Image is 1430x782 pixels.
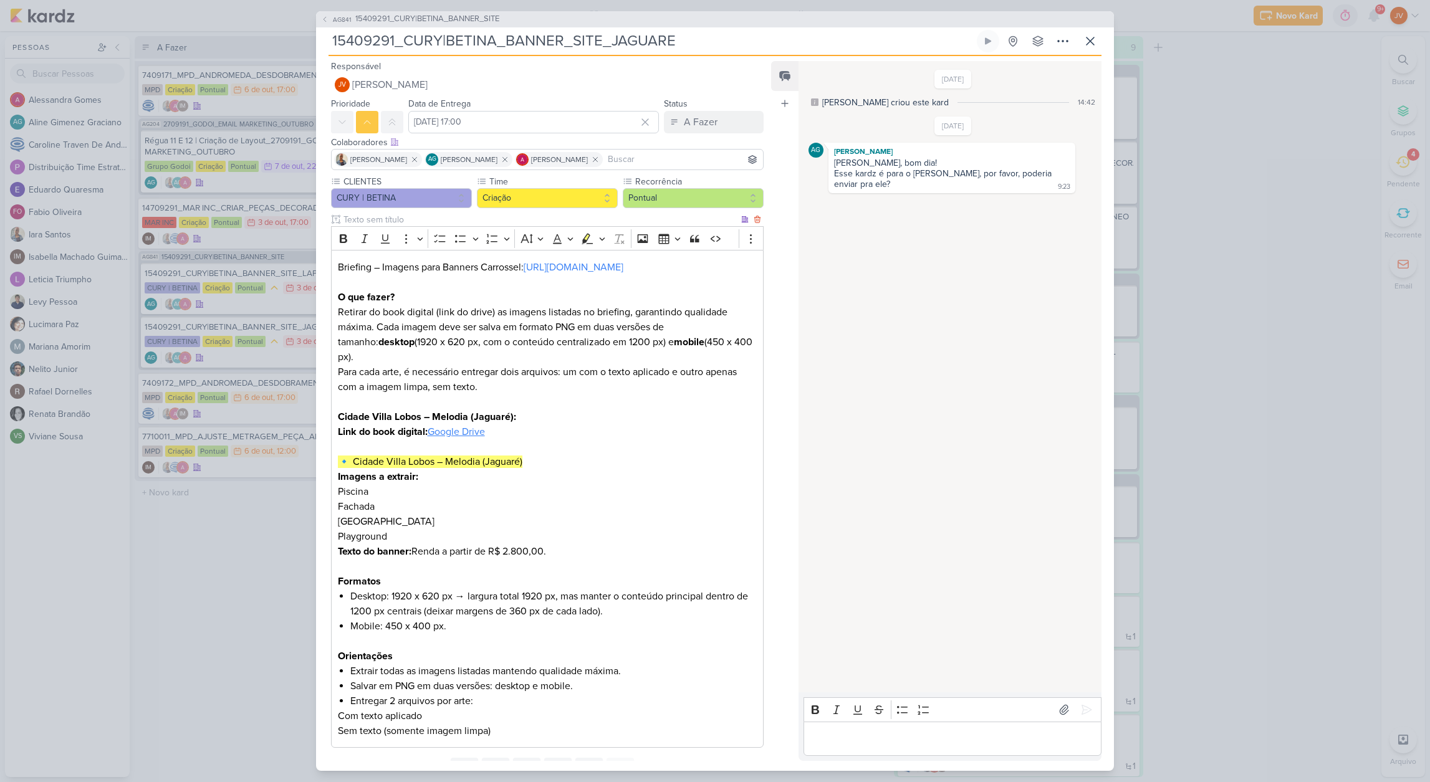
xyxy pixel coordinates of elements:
[331,250,764,748] div: Editor editing area: main
[378,336,415,348] strong: desktop
[329,30,974,52] input: Kard Sem Título
[338,470,418,483] strong: Imagens a extrair:
[983,36,993,46] div: Ligar relógio
[342,175,472,188] label: CLIENTES
[338,723,757,738] p: Sem texto (somente imagem limpa)
[524,261,623,274] a: [URL][DOMAIN_NAME]
[426,153,438,166] div: Aline Gimenez Graciano
[331,136,764,149] div: Colaboradores
[335,77,350,92] div: Joney Viana
[350,694,757,708] li: Entregar 2 arquivos por arte:
[674,336,704,348] strong: mobile
[350,619,757,634] li: Mobile: 450 x 400 px.
[1078,97,1095,108] div: 14:42
[335,153,348,166] img: Iara Santos
[811,147,820,154] p: AG
[1058,182,1070,192] div: 9:23
[605,152,761,167] input: Buscar
[350,664,757,679] li: Extrair todas as imagens listadas mantendo qualidade máxima.
[350,589,757,619] li: Desktop: 1920 x 620 px → largura total 1920 px, mas manter o conteúdo principal dentro de 1200 px...
[331,188,472,208] button: CURY | BETINA
[338,544,757,589] p: Renda a partir de R$ 2.800,00.
[834,168,1054,189] div: Esse kardz é para o [PERSON_NAME], por favor, poderia enviar pra ele?
[338,545,411,558] strong: Texto do banner:
[338,455,522,468] mark: 🔹 Cidade Villa Lobos – Melodia (Jaguaré)
[441,154,497,165] span: [PERSON_NAME]
[408,111,659,133] input: Select a date
[331,226,764,250] div: Editor toolbar
[338,291,395,303] strong: O que fazer?
[338,411,516,423] strong: Cidade Villa Lobos – Melodia (Jaguaré):
[338,499,757,514] p: Fachada
[834,158,1070,168] div: [PERSON_NAME], bom dia!
[804,722,1101,756] div: Editor editing area: main
[338,82,346,88] p: JV
[338,650,393,662] strong: Orientações
[811,98,818,106] div: Este log é visível à todos no kard
[352,77,428,92] span: [PERSON_NAME]
[350,679,757,694] li: Salvar em PNG em duas versões: desktop e mobile.
[428,156,436,163] p: AG
[338,708,757,723] p: Com texto aplicado
[664,111,764,133] button: A Fazer
[531,154,588,165] span: [PERSON_NAME]
[350,154,407,165] span: [PERSON_NAME]
[331,74,764,96] button: JV [PERSON_NAME]
[684,115,717,130] div: A Fazer
[623,188,764,208] button: Pontual
[822,96,949,109] div: Aline criou este kard
[477,188,618,208] button: Criação
[408,98,471,109] label: Data de Entrega
[809,143,823,158] div: Aline Gimenez Graciano
[338,575,381,588] strong: Formatos
[338,484,757,499] p: Piscina
[331,61,381,72] label: Responsável
[331,98,370,109] label: Prioridade
[338,426,428,438] strong: Link do book digital:
[341,213,739,226] input: Texto sem título
[338,514,757,529] p: [GEOGRAPHIC_DATA]
[804,697,1101,722] div: Editor toolbar
[338,260,757,275] h2: Briefing – Imagens para Banners Carrossel:
[338,290,757,424] p: Retirar do book digital (link do drive) as imagens listadas no briefing, garantindo qualidade máx...
[664,98,688,109] label: Status
[634,175,764,188] label: Recorrência
[831,145,1073,158] div: [PERSON_NAME]
[338,529,757,544] p: Playground
[428,426,485,438] a: Google Drive
[488,175,618,188] label: Time
[516,153,529,166] img: Alessandra Gomes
